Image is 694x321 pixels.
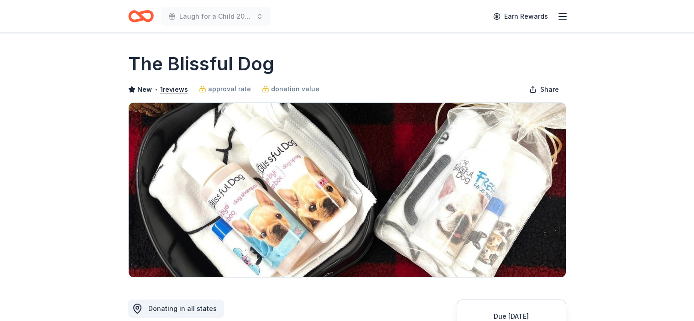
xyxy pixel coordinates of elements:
[199,84,251,95] a: approval rate
[540,84,559,95] span: Share
[208,84,251,95] span: approval rate
[522,80,566,99] button: Share
[161,7,271,26] button: Laugh for a Child 2026
[179,11,252,22] span: Laugh for a Child 2026
[271,84,319,95] span: donation value
[154,86,157,93] span: •
[148,305,217,312] span: Donating in all states
[129,103,566,277] img: Image for The Blissful Dog
[488,8,553,25] a: Earn Rewards
[128,51,274,77] h1: The Blissful Dog
[262,84,319,95] a: donation value
[137,84,152,95] span: New
[128,5,154,27] a: Home
[160,84,188,95] button: 1reviews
